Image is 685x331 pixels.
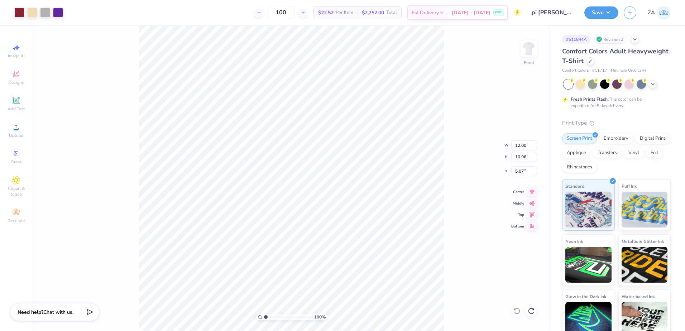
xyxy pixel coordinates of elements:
img: Neon Ink [565,247,612,283]
span: Water based Ink [622,293,655,300]
span: Middle [511,201,524,206]
span: Add Text [8,106,25,112]
span: Comfort Colors Adult Heavyweight T-Shirt [562,47,669,65]
span: Center [511,190,524,195]
input: – – [267,6,295,19]
span: Decorate [8,218,25,224]
div: Vinyl [624,148,644,158]
div: Rhinestones [562,162,597,173]
span: Image AI [8,53,25,59]
span: $2,252.00 [362,9,384,16]
img: Front [522,42,536,56]
span: ZA [648,9,655,17]
img: Zuriel Alaba [657,6,671,20]
span: $22.52 [318,9,334,16]
img: Standard [565,192,612,227]
span: Total [386,9,397,16]
span: Greek [11,159,22,165]
img: Metallic & Glitter Ink [622,247,668,283]
div: Transfers [593,148,622,158]
div: # 511844A [562,35,591,44]
span: Designs [8,80,24,85]
span: [DATE] - [DATE] [452,9,490,16]
img: Puff Ink [622,192,668,227]
span: Neon Ink [565,238,583,245]
a: ZA [648,6,671,20]
div: Print Type [562,119,671,127]
span: Top [511,212,524,217]
span: Est. Delivery [412,9,439,16]
span: Upload [9,133,23,138]
input: Untitled Design [526,5,579,20]
div: Screen Print [562,133,597,144]
span: Metallic & Glitter Ink [622,238,664,245]
span: Clipart & logos [4,186,29,197]
div: Front [524,59,534,66]
div: This color can be expedited for 5 day delivery. [571,96,659,109]
span: Chat with us. [43,309,73,316]
span: Standard [565,182,584,190]
span: 100 % [314,314,326,320]
span: Per Item [336,9,353,16]
div: Digital Print [635,133,670,144]
div: Applique [562,148,591,158]
span: Puff Ink [622,182,637,190]
span: FREE [495,10,502,15]
strong: Fresh Prints Flash: [571,96,609,102]
span: Comfort Colors [562,68,589,74]
div: Foil [646,148,663,158]
button: Save [584,6,618,19]
div: Revision 3 [594,35,627,44]
span: Minimum Order: 24 + [611,68,647,74]
span: Glow in the Dark Ink [565,293,606,300]
div: Embroidery [599,133,633,144]
span: # C1717 [592,68,607,74]
span: Bottom [511,224,524,229]
strong: Need help? [18,309,43,316]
